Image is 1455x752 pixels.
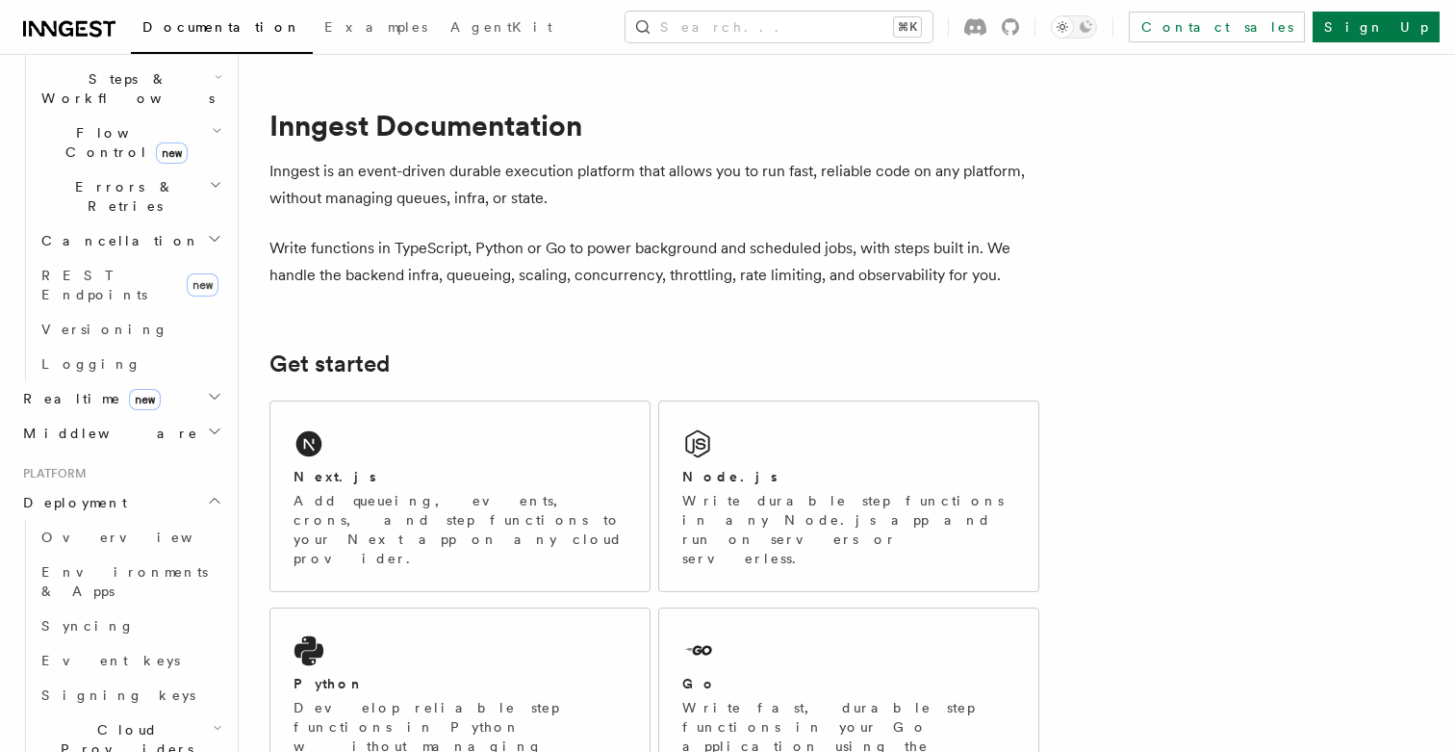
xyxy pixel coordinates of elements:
[269,350,390,377] a: Get started
[269,401,651,592] a: Next.jsAdd queueing, events, crons, and step functions to your Next app on any cloud provider.
[131,6,313,54] a: Documentation
[294,467,376,486] h2: Next.js
[682,491,1015,568] p: Write durable step functions in any Node.js app and run on servers or serverless.
[1313,12,1440,42] a: Sign Up
[15,416,226,451] button: Middleware
[34,555,226,609] a: Environments & Apps
[15,424,198,443] span: Middleware
[41,618,135,634] span: Syncing
[15,381,226,416] button: Realtimenew
[294,491,626,568] p: Add queueing, events, crons, and step functions to your Next app on any cloud provider.
[41,268,147,302] span: REST Endpoints
[15,485,226,520] button: Deployment
[34,347,226,381] a: Logging
[682,674,717,693] h2: Go
[15,27,226,381] div: Inngest Functions
[41,687,195,703] span: Signing keys
[450,19,552,35] span: AgentKit
[294,674,365,693] h2: Python
[187,273,218,297] span: new
[34,231,200,250] span: Cancellation
[34,312,226,347] a: Versioning
[34,609,226,643] a: Syncing
[34,643,226,678] a: Event keys
[658,401,1039,592] a: Node.jsWrite durable step functions in any Node.js app and run on servers or serverless.
[1129,12,1305,42] a: Contact sales
[15,389,161,408] span: Realtime
[1051,15,1097,39] button: Toggle dark mode
[34,116,226,169] button: Flow Controlnew
[34,169,226,223] button: Errors & Retries
[15,466,87,481] span: Platform
[324,19,427,35] span: Examples
[41,322,168,337] span: Versioning
[34,223,226,258] button: Cancellation
[682,467,778,486] h2: Node.js
[894,17,921,37] kbd: ⌘K
[41,530,240,545] span: Overview
[625,12,932,42] button: Search...⌘K
[34,520,226,555] a: Overview
[34,69,215,108] span: Steps & Workflows
[34,678,226,713] a: Signing keys
[34,123,212,162] span: Flow Control
[41,356,141,372] span: Logging
[439,6,564,52] a: AgentKit
[269,108,1039,143] h1: Inngest Documentation
[15,493,127,512] span: Deployment
[34,258,226,312] a: REST Endpointsnew
[41,564,208,599] span: Environments & Apps
[313,6,439,52] a: Examples
[156,143,188,164] span: new
[41,653,180,668] span: Event keys
[142,19,301,35] span: Documentation
[129,389,161,410] span: new
[34,177,209,216] span: Errors & Retries
[34,62,226,116] button: Steps & Workflows
[269,235,1039,289] p: Write functions in TypeScript, Python or Go to power background and scheduled jobs, with steps bu...
[269,158,1039,212] p: Inngest is an event-driven durable execution platform that allows you to run fast, reliable code ...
